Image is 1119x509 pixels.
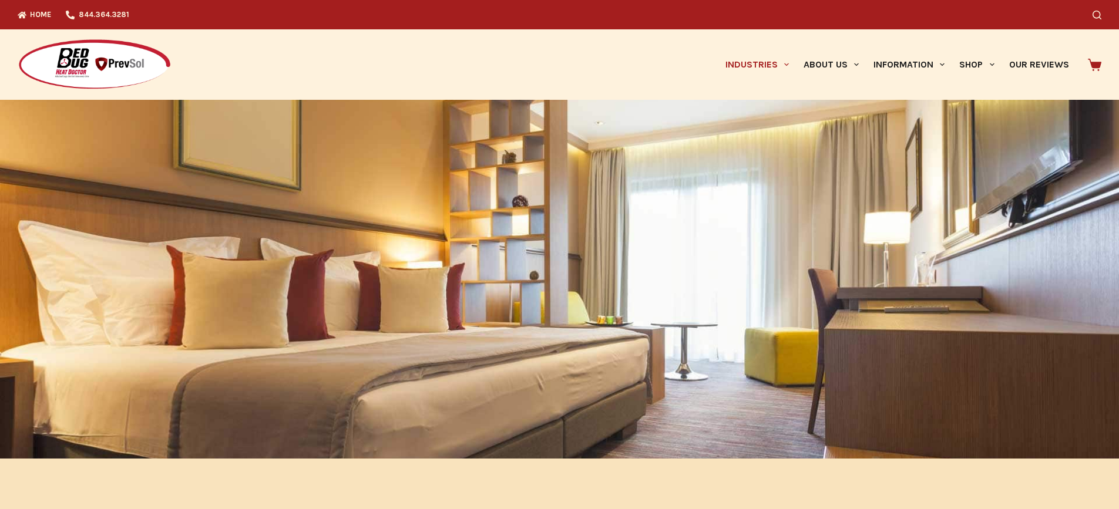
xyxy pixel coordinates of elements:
[952,29,1002,100] a: Shop
[1002,29,1076,100] a: Our Reviews
[796,29,866,100] a: About Us
[18,39,172,91] img: Prevsol/Bed Bug Heat Doctor
[1093,11,1101,19] button: Search
[718,29,796,100] a: Industries
[866,29,952,100] a: Information
[718,29,1076,100] nav: Primary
